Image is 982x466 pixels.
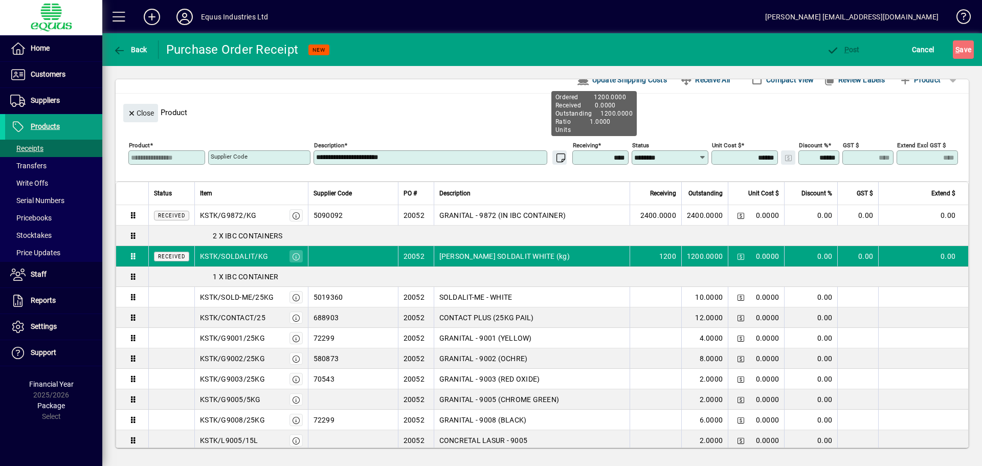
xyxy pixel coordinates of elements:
button: Save [953,40,974,59]
span: Update Shipping Costs [577,72,667,88]
div: Ordered 1200.0000 Received 0.0000 Outstanding 1200.0000 Ratio 1.0000 Units [551,91,637,136]
button: Add [136,8,168,26]
td: 0.00 [784,246,837,267]
td: 0.00 [784,287,837,307]
a: Receipts [5,140,102,157]
span: 0.0000 [756,374,779,384]
span: Close [127,105,154,122]
button: Change Price Levels [733,310,748,325]
a: Suppliers [5,88,102,114]
td: CONTACT PLUS (25KG PAIL) [434,307,630,328]
span: Review Labels [823,72,885,88]
td: 20052 [398,287,434,307]
td: 5090092 [308,205,398,226]
td: 20052 [398,328,434,348]
span: 0.0000 [756,292,779,302]
div: Product [116,94,969,125]
td: GRANITAL - 9008 (BLACK) [434,410,630,430]
span: Staff [31,270,47,278]
mat-label: Extend excl GST $ [897,142,946,149]
a: Reports [5,288,102,314]
button: Post [824,40,862,59]
button: Close [123,104,158,122]
span: Status [154,188,172,199]
span: Outstanding [688,188,723,199]
button: Change Price Levels [733,372,748,386]
span: Product [899,72,941,88]
mat-label: Receiving [573,142,598,149]
span: Description [439,188,471,199]
span: Package [37,402,65,410]
td: 0.00 [784,430,837,451]
td: 8.0000 [681,348,728,369]
td: 580873 [308,348,398,369]
span: Received [158,254,185,259]
a: Customers [5,62,102,87]
td: 0.00 [837,205,878,226]
td: 1200.0000 [681,246,728,267]
mat-label: Discount % [799,142,828,149]
td: GRANITAL - 9001 (YELLOW) [434,328,630,348]
span: Support [31,348,56,357]
td: 72299 [308,328,398,348]
mat-label: Supplier Code [211,153,248,160]
td: 5019360 [308,287,398,307]
span: GST $ [857,188,873,199]
app-page-header-button: Back [102,40,159,59]
span: Received [158,213,185,218]
label: Compact View [764,75,814,85]
button: Back [110,40,150,59]
span: 0.0000 [756,435,779,446]
td: 0.00 [784,307,837,328]
button: Change Price Levels [733,290,748,304]
div: Equus Industries Ltd [201,9,269,25]
span: ost [827,46,860,54]
td: 0.00 [784,348,837,369]
span: ave [955,41,971,58]
div: KSTK/CONTACT/25 [200,313,265,323]
td: 20052 [398,410,434,430]
button: Review Labels [819,71,889,89]
span: Customers [31,70,65,78]
div: KSTK/G9003/25KG [200,374,265,384]
td: 20052 [398,348,434,369]
td: [PERSON_NAME] SOLDALIT WHITE (kg) [434,246,630,267]
div: KSTK/G9001/25KG [200,333,265,343]
span: Suppliers [31,96,60,104]
span: 0.0000 [756,415,779,425]
td: 20052 [398,205,434,226]
div: KSTK/G9002/25KG [200,353,265,364]
button: Change Price Levels [733,413,748,427]
div: KSTK/G9005/5KG [200,394,261,405]
span: 0.0000 [756,210,779,220]
mat-label: GST $ [843,142,859,149]
td: 6.0000 [681,410,728,430]
mat-label: Product [129,142,150,149]
a: Serial Numbers [5,192,102,209]
button: Change Price Levels [733,351,748,366]
td: 0.00 [878,205,968,226]
a: Price Updates [5,244,102,261]
span: Discount % [801,188,832,199]
div: KSTK/G9872/KG [200,210,256,220]
button: Change Price Levels [733,433,748,448]
button: Change Price Levels [733,331,748,345]
mat-label: Description [314,142,344,149]
span: 0.0000 [756,333,779,343]
td: 688903 [308,307,398,328]
td: 0.00 [784,369,837,389]
span: Back [113,46,147,54]
td: GRANITAL - 9005 (CHROME GREEN) [434,389,630,410]
div: 2 X IBC CONTAINERS [149,231,968,241]
span: Reports [31,296,56,304]
mat-label: Unit Cost $ [712,142,741,149]
td: GRANITAL - 9003 (RED OXIDE) [434,369,630,389]
a: Home [5,36,102,61]
span: 2400.0000 [640,210,676,220]
button: Change Price Levels [733,249,748,263]
td: 0.00 [837,246,878,267]
button: Change Price Levels [733,208,748,223]
app-page-header-button: Close [121,108,161,117]
div: KSTK/SOLD-ME/25KG [200,292,274,302]
span: Supplier Code [314,188,352,199]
